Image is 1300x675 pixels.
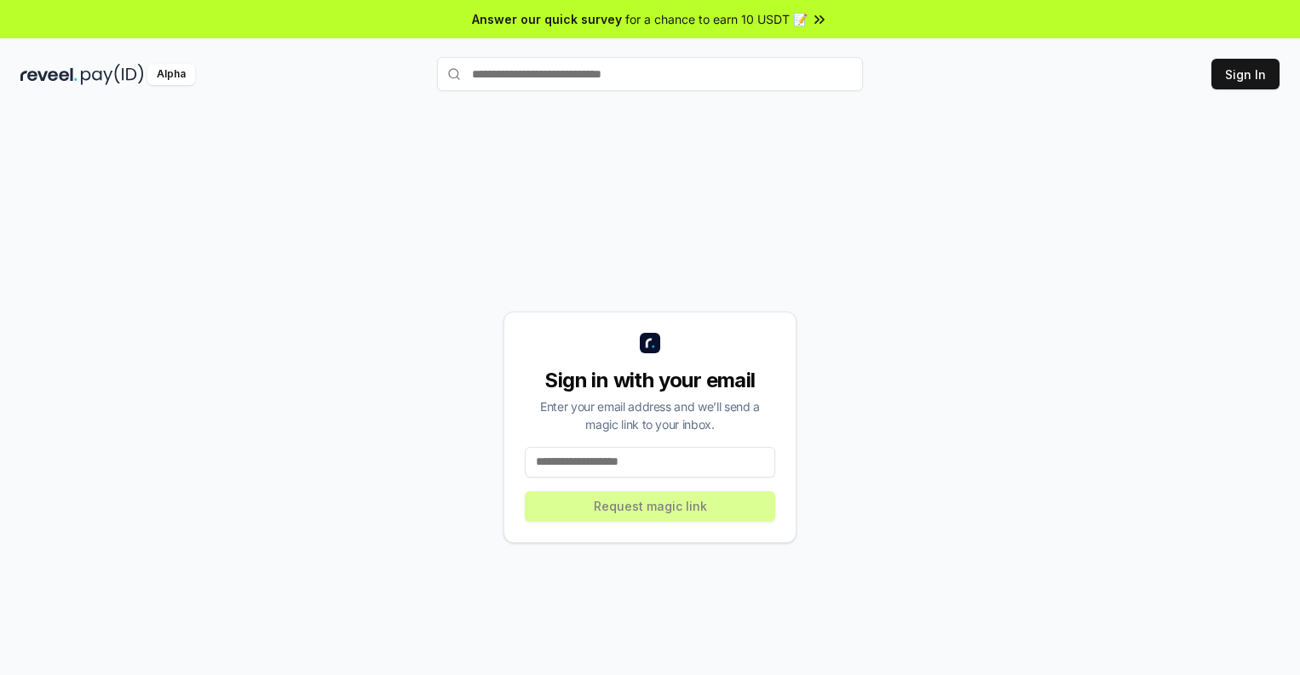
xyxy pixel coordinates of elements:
[525,367,775,394] div: Sign in with your email
[81,64,144,85] img: pay_id
[20,64,78,85] img: reveel_dark
[472,10,622,28] span: Answer our quick survey
[640,333,660,353] img: logo_small
[525,398,775,433] div: Enter your email address and we’ll send a magic link to your inbox.
[1211,59,1280,89] button: Sign In
[147,64,195,85] div: Alpha
[625,10,808,28] span: for a chance to earn 10 USDT 📝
